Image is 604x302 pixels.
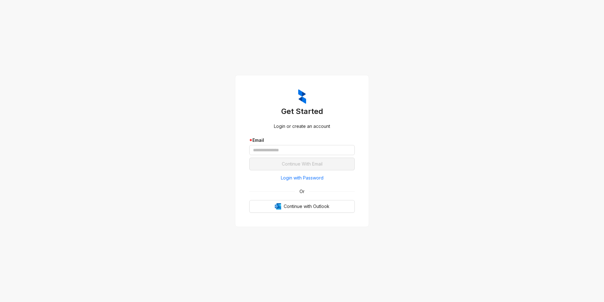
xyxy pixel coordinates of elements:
[284,203,329,210] span: Continue with Outlook
[249,106,355,116] h3: Get Started
[249,200,355,213] button: OutlookContinue with Outlook
[249,123,355,130] div: Login or create an account
[298,89,306,104] img: ZumaIcon
[249,137,355,144] div: Email
[275,203,281,210] img: Outlook
[249,158,355,170] button: Continue With Email
[295,188,309,195] span: Or
[281,174,323,181] span: Login with Password
[249,173,355,183] button: Login with Password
